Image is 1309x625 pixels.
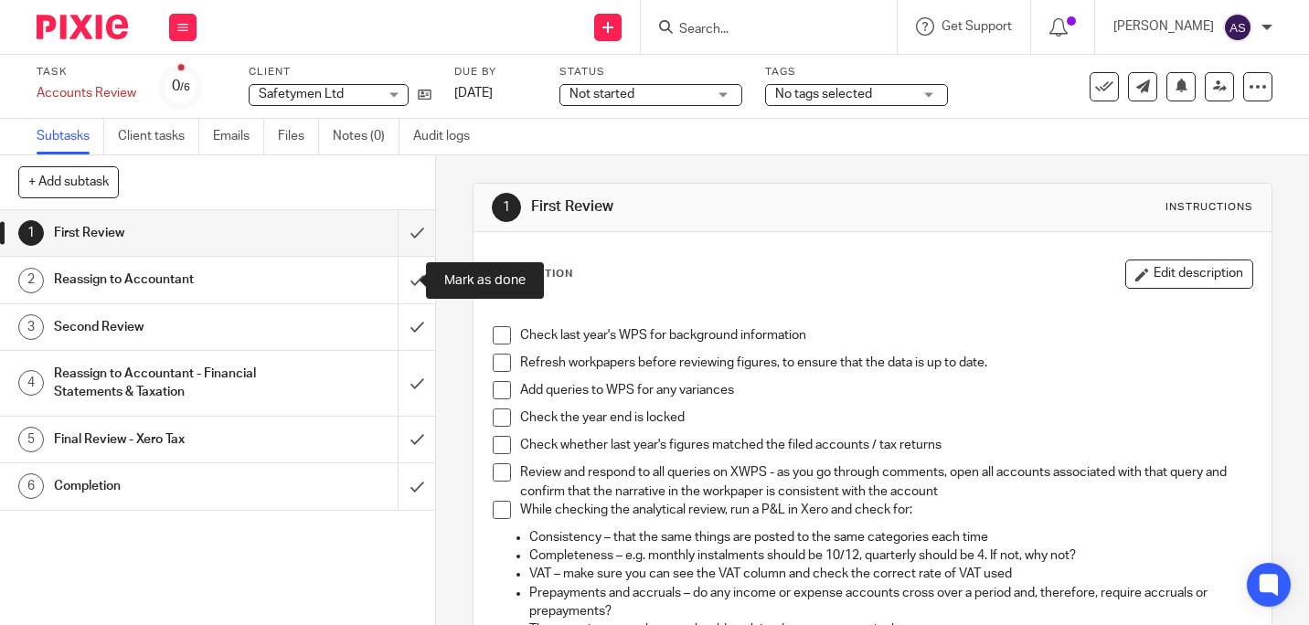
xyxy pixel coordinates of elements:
[333,119,399,154] a: Notes (0)
[37,15,128,39] img: Pixie
[529,565,1252,583] p: VAT – make sure you can see the VAT column and check the correct rate of VAT used
[454,87,493,100] span: [DATE]
[54,266,271,293] h1: Reassign to Accountant
[492,267,573,281] p: Description
[54,313,271,341] h1: Second Review
[37,65,136,79] label: Task
[765,65,948,79] label: Tags
[18,370,44,396] div: 4
[454,65,537,79] label: Due by
[531,197,912,217] h1: First Review
[520,354,1252,372] p: Refresh workpapers before reviewing figures, to ensure that the data is up to date.
[54,219,271,247] h1: First Review
[529,584,1252,621] p: Prepayments and accruals – do any income or expense accounts cross over a period and, therefore, ...
[54,472,271,500] h1: Completion
[54,426,271,453] h1: Final Review - Xero Tax
[520,501,1252,519] p: While checking the analytical review, run a P&L in Xero and check for:
[259,88,344,101] span: Safetymen Ltd
[775,88,872,101] span: No tags selected
[677,22,842,38] input: Search
[172,76,190,97] div: 0
[1125,260,1253,289] button: Edit description
[520,381,1252,399] p: Add queries to WPS for any variances
[18,314,44,340] div: 3
[37,119,104,154] a: Subtasks
[37,84,136,102] div: Accounts Review
[559,65,742,79] label: Status
[520,326,1252,344] p: Check last year's WPS for background information
[180,82,190,92] small: /6
[213,119,264,154] a: Emails
[118,119,199,154] a: Client tasks
[18,473,44,499] div: 6
[520,408,1252,427] p: Check the year end is locked
[1113,17,1214,36] p: [PERSON_NAME]
[492,193,521,222] div: 1
[413,119,484,154] a: Audit logs
[18,268,44,293] div: 2
[520,436,1252,454] p: Check whether last year's figures matched the filed accounts / tax returns
[1223,13,1252,42] img: svg%3E
[18,220,44,246] div: 1
[942,20,1012,33] span: Get Support
[520,463,1252,501] p: Review and respond to all queries on XWPS - as you go through comments, open all accounts associa...
[18,427,44,452] div: 5
[569,88,634,101] span: Not started
[529,546,1252,565] p: Completeness – e.g. monthly instalments should be 10/12, quarterly should be 4. If not, why not?
[278,119,319,154] a: Files
[54,360,271,407] h1: Reassign to Accountant - Financial Statements & Taxation
[249,65,431,79] label: Client
[529,528,1252,546] p: Consistency – that the same things are posted to the same categories each time
[18,166,119,197] button: + Add subtask
[1165,200,1253,215] div: Instructions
